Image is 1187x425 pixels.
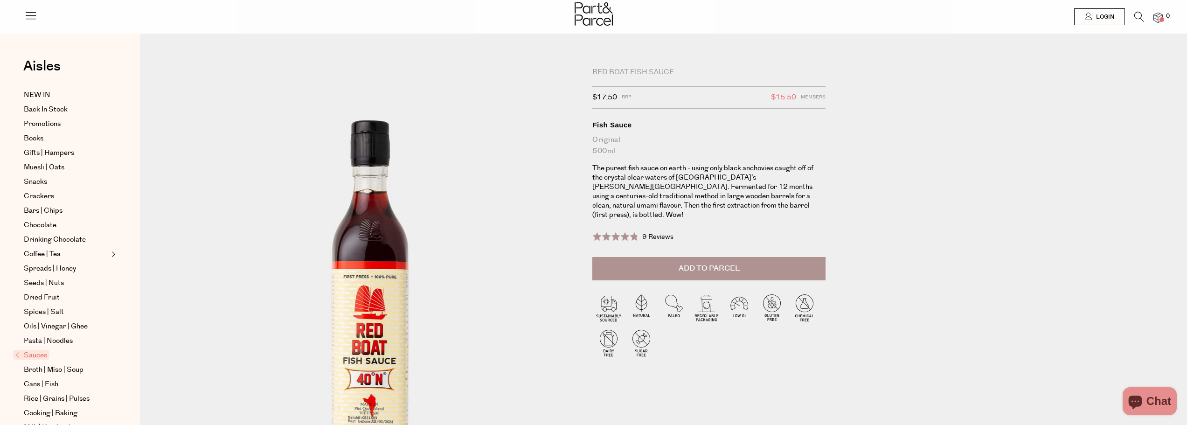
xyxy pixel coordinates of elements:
[24,162,64,173] span: Muesli | Oats
[24,234,109,245] a: Drinking Chocolate
[24,249,61,260] span: Coffee | Tea
[24,191,54,202] span: Crackers
[24,90,50,101] span: NEW IN
[24,220,109,231] a: Chocolate
[801,91,826,104] span: Members
[24,393,90,404] span: Rice | Grains | Pulses
[756,291,788,324] img: P_P-ICONS-Live_Bec_V11_Gluten_Free.svg
[625,327,658,359] img: P_P-ICONS-Live_Bec_V11_Sugar_Free.svg
[109,249,116,260] button: Expand/Collapse Coffee | Tea
[592,164,814,220] p: The purest fish sauce on earth - using only black anchovies caught off of the crystal clear water...
[24,307,64,318] span: Spices | Salt
[24,147,109,159] a: Gifts | Hampers
[24,263,76,274] span: Spreads | Honey
[1164,12,1172,21] span: 0
[24,408,77,419] span: Cooking | Baking
[24,104,68,115] span: Back In Stock
[723,291,756,324] img: P_P-ICONS-Live_Bec_V11_Low_Gi.svg
[592,91,617,104] span: $17.50
[771,91,796,104] span: $15.50
[15,350,109,361] a: Sauces
[690,291,723,324] img: P_P-ICONS-Live_Bec_V11_Recyclable_Packaging.svg
[24,133,43,144] span: Books
[24,292,60,303] span: Dried Fruit
[24,321,88,332] span: Oils | Vinegar | Ghee
[24,408,109,419] a: Cooking | Baking
[24,263,109,274] a: Spreads | Honey
[24,234,86,245] span: Drinking Chocolate
[24,335,109,347] a: Pasta | Noodles
[24,205,109,216] a: Bars | Chips
[592,68,826,77] div: Red Boat Fish Sauce
[23,59,61,83] a: Aisles
[24,379,109,390] a: Cans | Fish
[24,364,83,376] span: Broth | Miso | Soup
[24,162,109,173] a: Muesli | Oats
[24,321,109,332] a: Oils | Vinegar | Ghee
[679,263,740,274] span: Add to Parcel
[24,147,74,159] span: Gifts | Hampers
[13,350,49,360] span: Sauces
[24,249,109,260] a: Coffee | Tea
[24,379,58,390] span: Cans | Fish
[24,220,56,231] span: Chocolate
[24,118,61,130] span: Promotions
[24,335,73,347] span: Pasta | Noodles
[1094,13,1114,21] span: Login
[622,91,632,104] span: RRP
[1153,13,1163,22] a: 0
[592,134,826,157] div: Original 500ml
[24,176,109,188] a: Snacks
[592,327,625,359] img: P_P-ICONS-Live_Bec_V11_Dairy_Free.svg
[642,232,673,242] span: 9 Reviews
[24,278,64,289] span: Seeds | Nuts
[24,205,62,216] span: Bars | Chips
[24,393,109,404] a: Rice | Grains | Pulses
[592,291,625,324] img: P_P-ICONS-Live_Bec_V11_Sustainable_Sourced.svg
[24,118,109,130] a: Promotions
[24,292,109,303] a: Dried Fruit
[24,133,109,144] a: Books
[24,191,109,202] a: Crackers
[592,120,826,130] div: Fish Sauce
[24,364,109,376] a: Broth | Miso | Soup
[23,56,61,77] span: Aisles
[592,257,826,280] button: Add to Parcel
[575,2,613,26] img: Part&Parcel
[24,104,109,115] a: Back In Stock
[24,176,47,188] span: Snacks
[24,278,109,289] a: Seeds | Nuts
[788,291,821,324] img: P_P-ICONS-Live_Bec_V11_Chemical_Free.svg
[625,291,658,324] img: P_P-ICONS-Live_Bec_V11_Natural.svg
[1120,387,1180,418] inbox-online-store-chat: Shopify online store chat
[24,307,109,318] a: Spices | Salt
[658,291,690,324] img: P_P-ICONS-Live_Bec_V11_Paleo.svg
[24,90,109,101] a: NEW IN
[1074,8,1125,25] a: Login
